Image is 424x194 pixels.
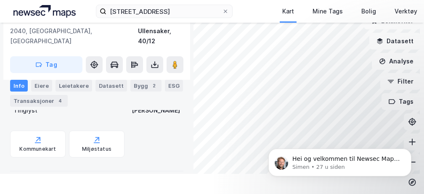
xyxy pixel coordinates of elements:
div: Bolig [361,6,376,16]
div: Miljøstatus [82,146,111,152]
div: Ullensaker, 40/12 [138,26,183,46]
div: Transaksjoner [10,95,68,107]
button: Analyse [372,53,421,70]
button: Tag [10,56,82,73]
div: 2 [150,81,158,90]
div: Datasett [95,80,127,92]
div: Eiere [31,80,52,92]
div: Kart [282,6,294,16]
div: Info [10,80,28,92]
div: 2040, [GEOGRAPHIC_DATA], [GEOGRAPHIC_DATA] [10,26,138,46]
div: Leietakere [56,80,92,92]
div: Verktøy [395,6,417,16]
div: Mine Tags [313,6,343,16]
img: logo.a4113a55bc3d86da70a041830d287a7e.svg [13,5,76,18]
div: Bygg [130,80,162,92]
div: ESG [165,80,183,92]
button: Datasett [369,33,421,50]
div: Tinglyst [13,105,37,115]
div: [PERSON_NAME] [132,105,180,115]
div: 4 [56,97,64,105]
button: Tags [382,93,421,110]
div: Kommunekart [19,146,56,152]
input: Søk på adresse, matrikkel, gårdeiere, leietakere eller personer [106,5,222,18]
iframe: Intercom notifications melding [256,131,424,190]
button: Filter [380,73,421,90]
